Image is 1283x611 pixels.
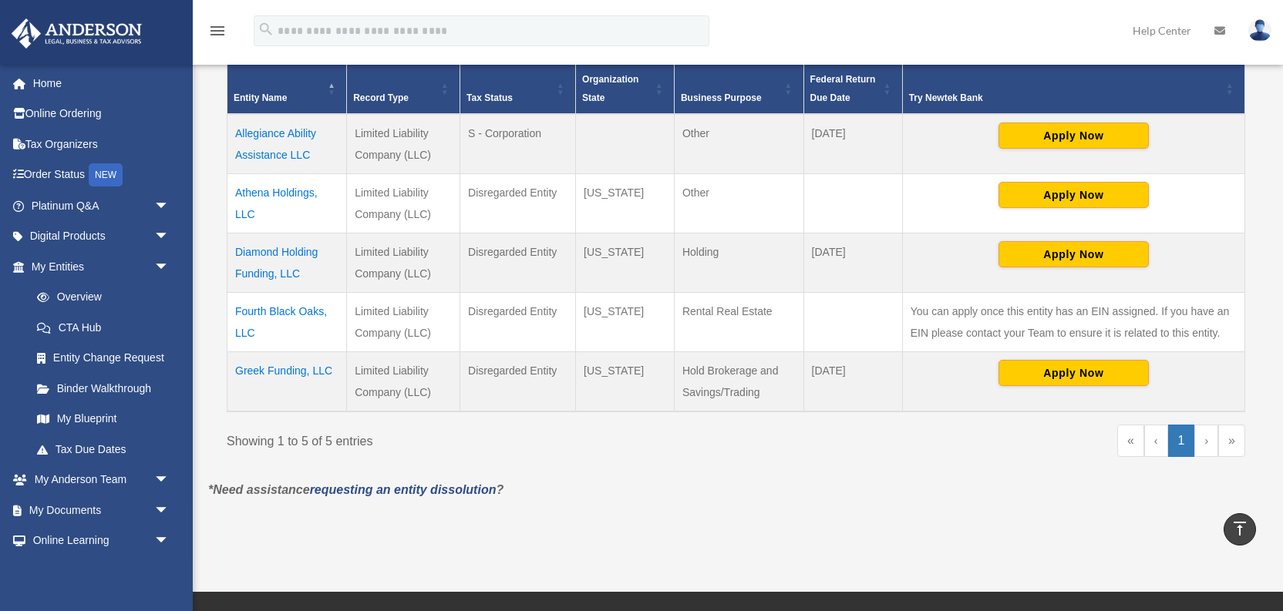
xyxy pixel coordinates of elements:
[998,360,1149,386] button: Apply Now
[22,373,185,404] a: Binder Walkthrough
[154,190,185,222] span: arrow_drop_down
[1218,425,1245,457] a: Last
[154,495,185,526] span: arrow_drop_down
[1168,425,1195,457] a: 1
[234,92,287,103] span: Entity Name
[208,27,227,40] a: menu
[227,114,347,174] td: Allegiance Ability Assistance LLC
[154,465,185,496] span: arrow_drop_down
[674,63,803,114] th: Business Purpose: Activate to sort
[1248,19,1271,42] img: User Pic
[674,351,803,411] td: Hold Brokerage and Savings/Trading
[582,74,638,103] span: Organization State
[347,292,460,351] td: Limited Liability Company (LLC)
[11,159,193,191] a: Order StatusNEW
[227,173,347,233] td: Athena Holdings, LLC
[803,114,902,174] td: [DATE]
[154,251,185,283] span: arrow_drop_down
[1231,519,1249,538] i: vertical_align_top
[460,233,576,292] td: Disregarded Entity
[89,163,123,186] div: NEW
[460,114,576,174] td: S - Corporation
[576,351,675,411] td: [US_STATE]
[460,63,576,114] th: Tax Status: Activate to sort
[909,89,1221,107] div: Try Newtek Bank
[11,221,193,252] a: Digital Productsarrow_drop_down
[347,351,460,411] td: Limited Liability Company (LLC)
[22,312,185,343] a: CTA Hub
[998,123,1149,149] button: Apply Now
[674,292,803,351] td: Rental Real Estate
[1117,425,1144,457] a: First
[154,556,185,587] span: arrow_drop_down
[681,92,762,103] span: Business Purpose
[576,173,675,233] td: [US_STATE]
[227,351,347,411] td: Greek Funding, LLC
[803,233,902,292] td: [DATE]
[674,173,803,233] td: Other
[1194,425,1218,457] a: Next
[11,190,193,221] a: Platinum Q&Aarrow_drop_down
[460,173,576,233] td: Disregarded Entity
[11,556,193,586] a: Billingarrow_drop_down
[22,404,185,435] a: My Blueprint
[902,63,1244,114] th: Try Newtek Bank : Activate to sort
[208,22,227,40] i: menu
[576,233,675,292] td: [US_STATE]
[154,221,185,253] span: arrow_drop_down
[11,68,193,99] a: Home
[998,182,1149,208] button: Apply Now
[347,114,460,174] td: Limited Liability Company (LLC)
[803,63,902,114] th: Federal Return Due Date: Activate to sort
[460,292,576,351] td: Disregarded Entity
[258,21,274,38] i: search
[11,525,193,556] a: Online Learningarrow_drop_down
[227,233,347,292] td: Diamond Holding Funding, LLC
[22,343,185,374] a: Entity Change Request
[347,63,460,114] th: Record Type: Activate to sort
[208,483,503,496] em: *Need assistance ?
[11,129,193,159] a: Tax Organizers
[803,351,902,411] td: [DATE]
[810,74,876,103] span: Federal Return Due Date
[902,292,1244,351] td: You can apply once this entity has an EIN assigned. If you have an EIN please contact your Team t...
[347,233,460,292] td: Limited Liability Company (LLC)
[466,92,513,103] span: Tax Status
[460,351,576,411] td: Disregarded Entity
[22,282,177,313] a: Overview
[674,233,803,292] td: Holding
[22,434,185,465] a: Tax Due Dates
[227,292,347,351] td: Fourth Black Oaks, LLC
[310,483,497,496] a: requesting an entity dissolution
[11,99,193,129] a: Online Ordering
[576,292,675,351] td: [US_STATE]
[227,425,725,452] div: Showing 1 to 5 of 5 entries
[347,173,460,233] td: Limited Liability Company (LLC)
[11,465,193,495] a: My Anderson Teamarrow_drop_down
[353,92,409,103] span: Record Type
[7,18,146,49] img: Anderson Advisors Platinum Portal
[11,495,193,525] a: My Documentsarrow_drop_down
[154,525,185,557] span: arrow_drop_down
[998,241,1149,267] button: Apply Now
[227,63,347,114] th: Entity Name: Activate to invert sorting
[1144,425,1168,457] a: Previous
[674,114,803,174] td: Other
[11,251,185,282] a: My Entitiesarrow_drop_down
[1224,513,1256,546] a: vertical_align_top
[576,63,675,114] th: Organization State: Activate to sort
